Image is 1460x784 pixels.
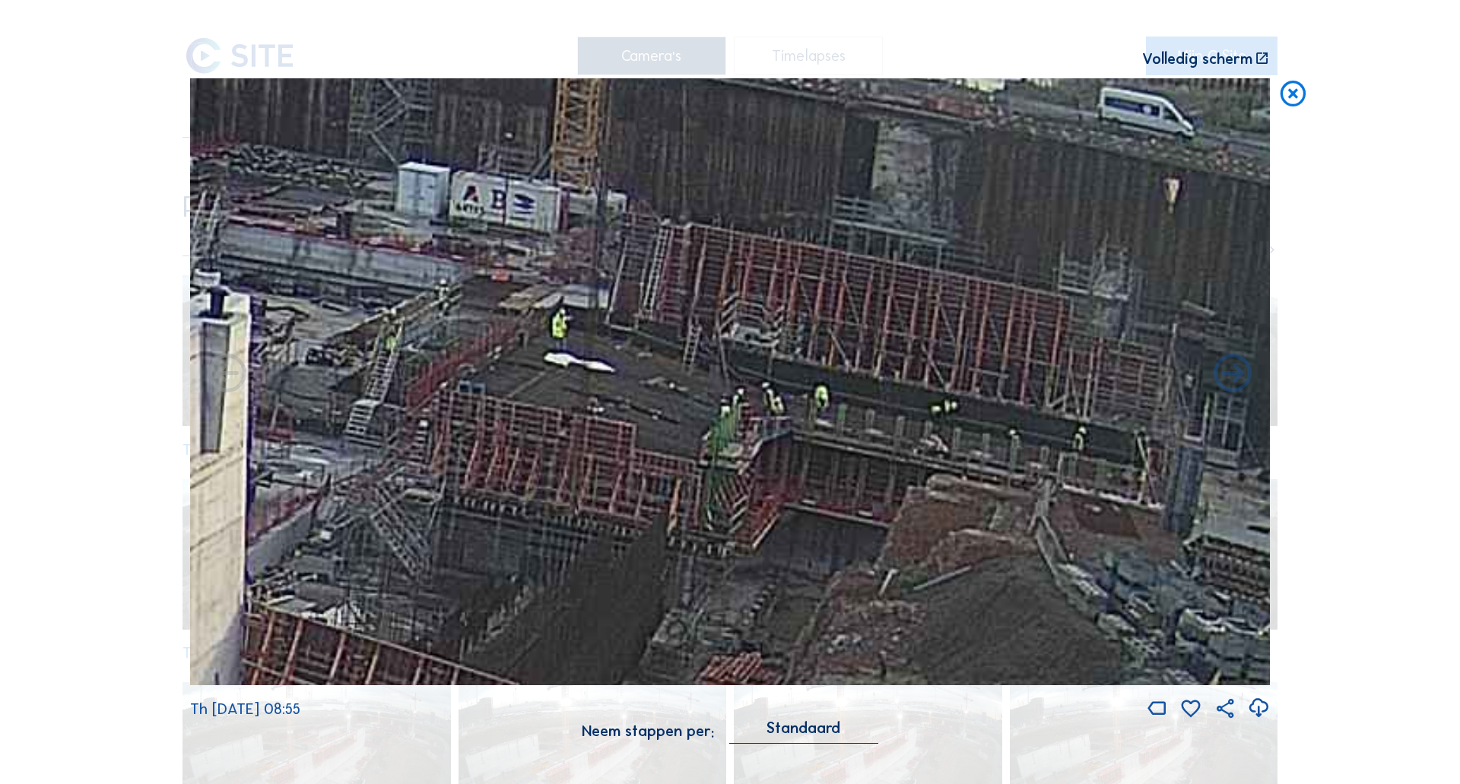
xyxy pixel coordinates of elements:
i: Forward [205,352,250,398]
div: Neem stappen per: [582,723,714,738]
div: Standaard [729,721,878,743]
i: Back [1210,352,1255,398]
div: Volledig scherm [1142,51,1252,66]
span: Th [DATE] 08:55 [190,700,300,718]
div: Standaard [766,721,840,735]
img: Image [190,78,1270,686]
